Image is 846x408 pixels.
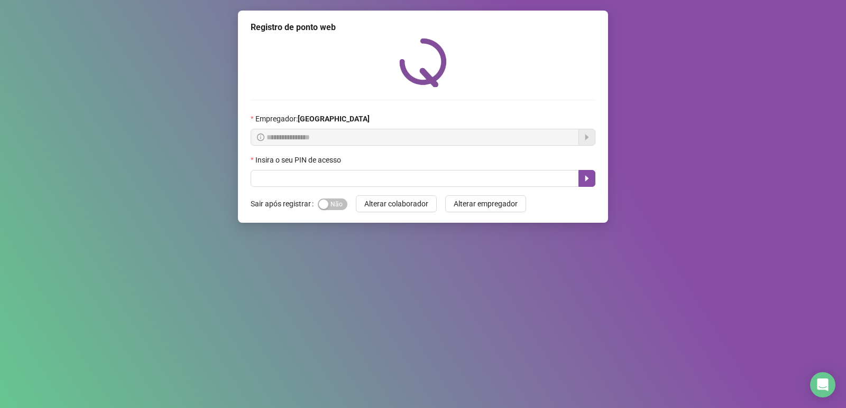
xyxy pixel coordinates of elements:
[445,195,526,212] button: Alterar empregador
[356,195,437,212] button: Alterar colaborador
[399,38,447,87] img: QRPoint
[298,115,370,123] strong: [GEOGRAPHIC_DATA]
[251,195,318,212] label: Sair após registrar
[251,21,595,34] div: Registro de ponto web
[255,113,370,125] span: Empregador :
[810,372,835,397] div: Open Intercom Messenger
[583,174,591,183] span: caret-right
[454,198,518,210] span: Alterar empregador
[364,198,428,210] span: Alterar colaborador
[257,134,264,141] span: info-circle
[251,154,348,166] label: Insira o seu PIN de acesso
